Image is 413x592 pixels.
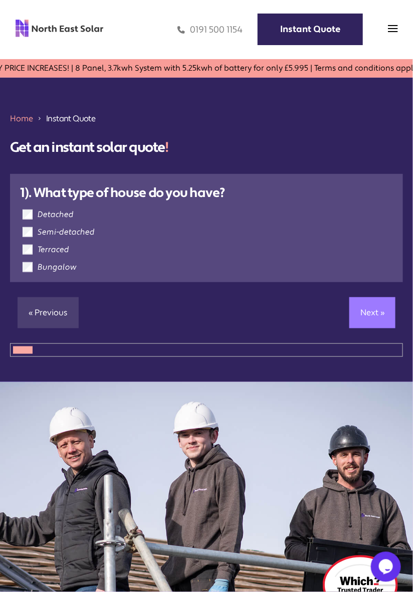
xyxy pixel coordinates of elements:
iframe: chat widget [371,552,403,582]
a: Next » [349,297,395,328]
label: Semi-detached [38,227,95,237]
img: north east solar logo [15,19,104,38]
a: 0191 500 1154 [177,24,243,36]
img: phone icon [177,24,185,36]
strong: 1). What type of house do you have? [20,184,225,202]
a: Home [10,113,33,124]
img: menu icon [388,24,398,34]
a: « Previous [18,297,79,328]
span: Instant Quote [46,113,95,124]
label: Bungalow [38,262,77,272]
label: Detached [38,210,74,220]
label: Terraced [38,245,69,255]
h1: Get an instant solar quote [10,139,386,156]
img: 211688_forward_arrow_icon.svg [37,113,42,124]
span: ! [165,138,168,156]
a: Instant Quote [258,14,363,45]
